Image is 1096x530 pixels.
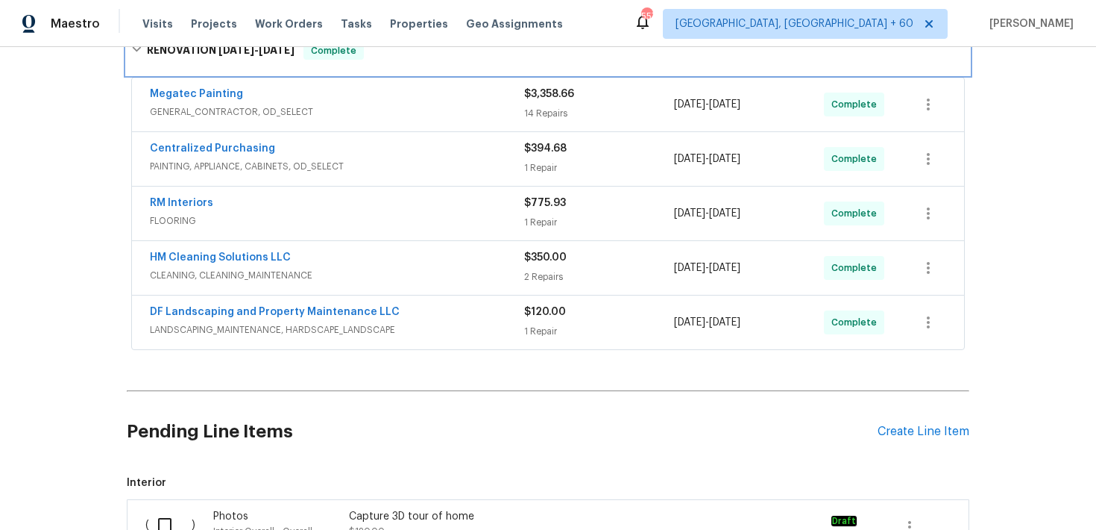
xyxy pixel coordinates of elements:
[150,307,400,317] a: DF Landscaping and Property Maintenance LLC
[524,269,674,284] div: 2 Repairs
[524,198,566,208] span: $775.93
[147,42,295,60] h6: RENOVATION
[150,322,524,337] span: LANDSCAPING_MAINTENANCE, HARDSCAPE_LANDSCAPE
[150,89,243,99] a: Megatec Painting
[150,159,524,174] span: PAINTING, APPLIANCE, CABINETS, OD_SELECT
[150,105,524,119] span: GENERAL_CONTRACTOR, OD_SELECT
[674,315,740,330] span: -
[259,45,295,55] span: [DATE]
[218,45,254,55] span: [DATE]
[213,511,248,522] span: Photos
[831,152,883,166] span: Complete
[524,89,574,99] span: $3,358.66
[341,19,372,29] span: Tasks
[675,16,913,31] span: [GEOGRAPHIC_DATA], [GEOGRAPHIC_DATA] + 60
[142,16,173,31] span: Visits
[150,198,213,208] a: RM Interiors
[878,425,969,439] div: Create Line Item
[150,143,275,154] a: Centralized Purchasing
[709,263,740,273] span: [DATE]
[709,317,740,328] span: [DATE]
[831,315,883,330] span: Complete
[150,213,524,228] span: FLOORING
[674,261,740,275] span: -
[150,252,291,263] a: HM Cleaning Solutions LLC
[127,27,969,75] div: RENOVATION [DATE]-[DATE]Complete
[524,324,674,339] div: 1 Repair
[524,106,674,121] div: 14 Repairs
[524,160,674,175] div: 1 Repair
[674,154,705,164] span: [DATE]
[349,509,611,524] div: Capture 3D tour of home
[466,16,563,31] span: Geo Assignments
[831,261,883,275] span: Complete
[150,268,524,283] span: CLEANING, CLEANING_MAINTENANCE
[831,97,883,112] span: Complete
[305,43,362,58] span: Complete
[831,516,857,526] em: Draft
[709,99,740,110] span: [DATE]
[127,397,878,467] h2: Pending Line Items
[674,97,740,112] span: -
[51,16,100,31] span: Maestro
[524,215,674,230] div: 1 Repair
[191,16,237,31] span: Projects
[127,476,969,490] span: Interior
[524,307,566,317] span: $120.00
[674,206,740,221] span: -
[674,152,740,166] span: -
[674,99,705,110] span: [DATE]
[524,252,567,263] span: $350.00
[218,45,295,55] span: -
[674,263,705,273] span: [DATE]
[831,206,883,221] span: Complete
[390,16,448,31] span: Properties
[641,9,652,24] div: 557
[674,317,705,328] span: [DATE]
[709,154,740,164] span: [DATE]
[983,16,1074,31] span: [PERSON_NAME]
[524,143,567,154] span: $394.68
[674,208,705,219] span: [DATE]
[255,16,323,31] span: Work Orders
[709,208,740,219] span: [DATE]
